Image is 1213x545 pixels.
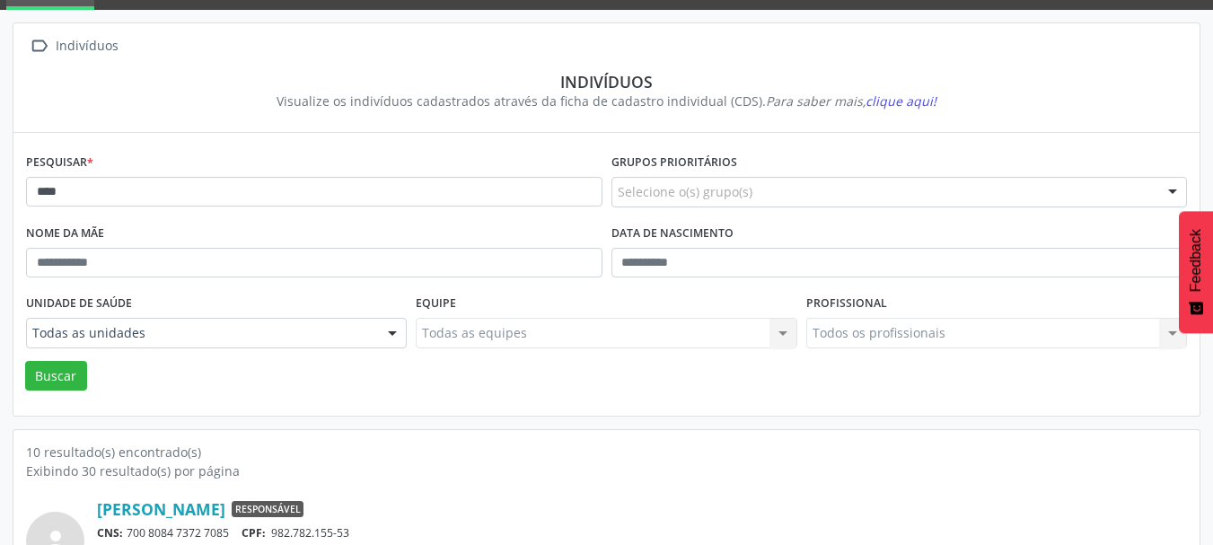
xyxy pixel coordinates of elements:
[416,290,456,318] label: Equipe
[26,33,52,59] i: 
[618,182,752,201] span: Selecione o(s) grupo(s)
[52,33,121,59] div: Indivíduos
[242,525,266,541] span: CPF:
[26,290,132,318] label: Unidade de saúde
[97,525,1187,541] div: 700 8084 7372 7085
[26,220,104,248] label: Nome da mãe
[1188,229,1204,292] span: Feedback
[611,149,737,177] label: Grupos prioritários
[39,72,1174,92] div: Indivíduos
[32,324,370,342] span: Todas as unidades
[611,220,734,248] label: Data de nascimento
[26,443,1187,461] div: 10 resultado(s) encontrado(s)
[806,290,887,318] label: Profissional
[97,525,123,541] span: CNS:
[26,33,121,59] a:  Indivíduos
[97,499,225,519] a: [PERSON_NAME]
[232,501,303,517] span: Responsável
[25,361,87,391] button: Buscar
[766,92,936,110] i: Para saber mais,
[39,92,1174,110] div: Visualize os indivíduos cadastrados através da ficha de cadastro individual (CDS).
[271,525,349,541] span: 982.782.155-53
[26,461,1187,480] div: Exibindo 30 resultado(s) por página
[866,92,936,110] span: clique aqui!
[26,149,93,177] label: Pesquisar
[1179,211,1213,333] button: Feedback - Mostrar pesquisa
